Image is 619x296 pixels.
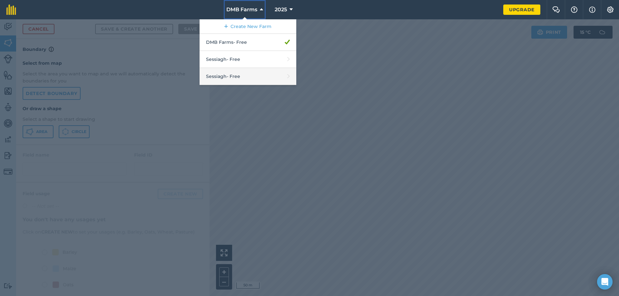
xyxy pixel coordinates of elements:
[6,5,16,15] img: fieldmargin Logo
[200,51,296,68] a: Sessiagh- Free
[275,6,287,14] span: 2025
[200,19,296,34] a: Create New Farm
[606,6,614,13] img: A cog icon
[589,6,595,14] img: svg+xml;base64,PHN2ZyB4bWxucz0iaHR0cDovL3d3dy53My5vcmcvMjAwMC9zdmciIHdpZHRoPSIxNyIgaGVpZ2h0PSIxNy...
[226,6,257,14] span: DMB Farms
[552,6,560,13] img: Two speech bubbles overlapping with the left bubble in the forefront
[200,68,296,85] a: Sessiagh- Free
[597,274,613,290] div: Open Intercom Messenger
[503,5,540,15] a: Upgrade
[200,34,296,51] a: DMB Farms- Free
[570,6,578,13] img: A question mark icon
